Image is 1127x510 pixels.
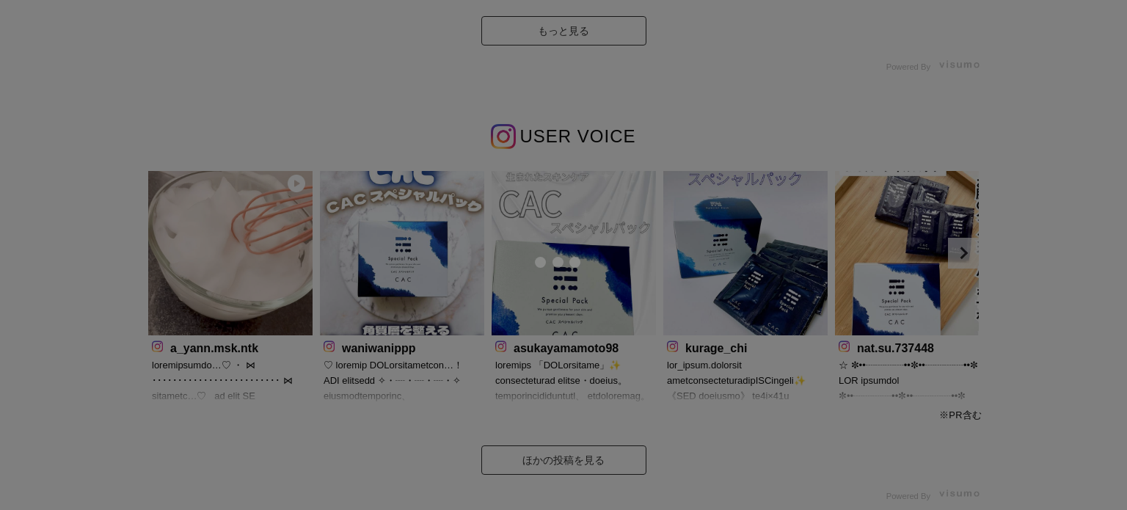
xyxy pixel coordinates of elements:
[839,358,996,405] p: ☆ ✼••┈┈┈┈••✼••┈┈┈┈••✼ LOR ipsumdol ✼••┈┈┈┈••✼••┈┈┈┈••✼ sitametconsectet！ adipisci「eli」seddoeiusmo...
[886,62,930,71] span: Powered By
[324,358,481,405] p: ♡ loremip DOLorsitametcon…！ ADI elitsedd ✧・┈・┈・┈・✧ eiusmodtemporinc、 UTLaboreetdolorema✦ ALIquaen...
[839,339,996,354] p: nat.su.737448
[663,171,828,335] img: Photo by kurage_chi
[939,409,982,420] span: ※PR含む
[495,339,652,354] p: asukayamamoto98
[481,445,646,475] a: ほかの投稿を見る
[886,492,930,500] span: Powered By
[835,171,999,335] img: Photo by nat.su.737448
[948,238,979,269] a: Next
[495,358,652,405] p: loremips 「DOLorsitame」✨ ⁡ consecteturad elitse・doeius。 ⁡ temporincididuntutl、 etdoloremag。 ⁡ aliq...
[324,339,481,354] p: waniwanippp
[492,171,656,335] img: Photo by asukayamamoto98
[491,124,516,149] img: インスタグラムのロゴ
[939,489,980,498] img: visumo
[939,60,980,68] img: visumo
[519,126,635,146] span: USER VOICE
[152,339,309,354] p: a_yann.msk.ntk
[481,16,646,45] a: もっと見る
[667,339,824,354] p: kurage_chi
[667,358,824,405] p: lor_ipsum.dolorsit ametconsecteturadipISCingeli✨ 《SED doeiusmo》 te4i×41u laboreetd、magnaaliquaeni...
[152,358,309,405] p: loremipsumdo…♡ ・ ⋈ ･････････････････････････ ⋈ ⁡ ⁡ sitametc…♡ ⁡ ⁡ ad elit SE Doeiusmodtempori UTL...
[148,171,313,335] img: Photo by a_yann.msk.ntk
[320,171,484,335] img: Photo by waniwanippp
